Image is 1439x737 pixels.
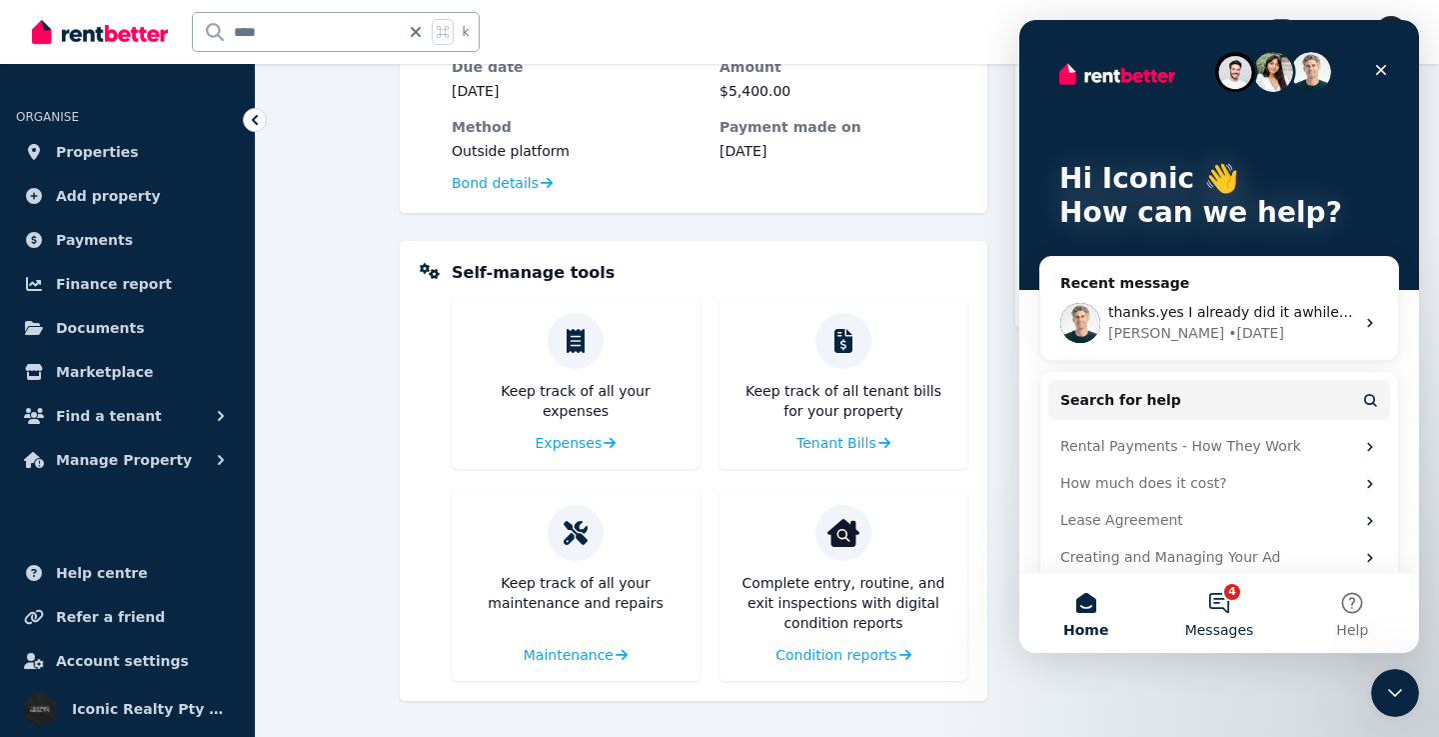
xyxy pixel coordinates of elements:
[56,649,189,673] span: Account settings
[775,645,896,665] span: Condition reports
[56,316,145,340] span: Documents
[1371,669,1419,717] iframe: Intercom live chat
[1375,16,1407,48] img: Iconic Realty Pty Ltd
[735,381,951,421] p: Keep track of all tenant bills for your property
[796,433,890,453] a: Tenant Bills
[719,117,967,137] dt: Payment made on
[16,352,239,392] a: Marketplace
[827,517,859,549] img: Condition reports
[452,117,700,137] dt: Method
[56,184,161,208] span: Add property
[16,220,239,260] a: Payments
[16,110,79,124] span: ORGANISE
[56,605,165,629] span: Refer a friend
[32,17,168,47] img: RentBetter
[56,228,133,252] span: Payments
[56,140,139,164] span: Properties
[16,396,239,436] button: Find a tenant
[719,57,967,77] dt: Amount
[468,573,684,613] p: Keep track of all your maintenance and repairs
[775,645,911,665] a: Condition reports
[719,81,967,101] dd: $5,400.00
[16,641,239,681] a: Account settings
[524,645,614,665] span: Maintenance
[72,697,231,721] span: Iconic Realty Pty Ltd
[735,573,951,633] p: Complete entry, routine, and exit inspections with digital condition reports
[56,448,192,472] span: Manage Property
[719,141,967,161] dd: [DATE]
[16,176,239,216] a: Add property
[16,553,239,593] a: Help centre
[536,433,603,453] span: Expenses
[462,24,469,40] span: k
[1019,20,1419,653] iframe: Intercom live chat
[536,433,617,453] a: Expenses
[452,173,539,193] span: Bond details
[452,81,700,101] dd: [DATE]
[16,597,239,637] a: Refer a friend
[468,381,684,421] p: Keep track of all your expenses
[56,360,153,384] span: Marketplace
[524,645,628,665] a: Maintenance
[56,561,148,585] span: Help centre
[16,132,239,172] a: Properties
[796,433,876,453] span: Tenant Bills
[56,404,162,428] span: Find a tenant
[16,440,239,480] button: Manage Property
[452,173,553,193] a: Bond details
[452,141,700,161] dd: Outside platform
[56,272,172,296] span: Finance report
[452,261,615,285] h5: Self-manage tools
[452,57,700,77] dt: Due date
[16,264,239,304] a: Finance report
[24,693,56,725] img: Iconic Realty Pty Ltd
[16,308,239,348] a: Documents
[1269,19,1293,33] span: 219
